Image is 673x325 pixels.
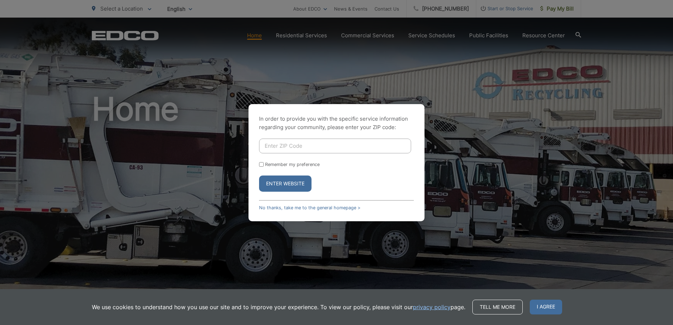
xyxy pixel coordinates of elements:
p: We use cookies to understand how you use our site and to improve your experience. To view our pol... [92,303,465,311]
button: Enter Website [259,176,312,192]
label: Remember my preference [265,162,320,167]
p: In order to provide you with the specific service information regarding your community, please en... [259,115,414,132]
a: No thanks, take me to the general homepage > [259,205,360,210]
a: Tell me more [472,300,523,314]
a: privacy policy [413,303,451,311]
span: I agree [530,300,562,314]
input: Enter ZIP Code [259,139,411,153]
